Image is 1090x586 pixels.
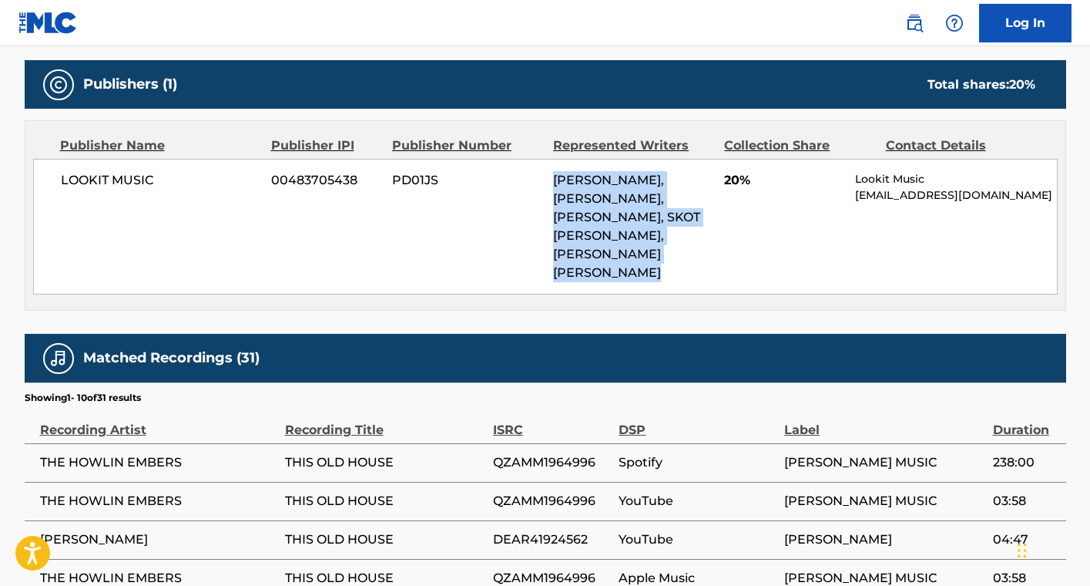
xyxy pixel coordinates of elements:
[18,12,78,34] img: MLC Logo
[784,453,984,472] span: [PERSON_NAME] MUSIC
[993,492,1058,510] span: 03:58
[83,349,260,367] h5: Matched Recordings (31)
[619,492,776,510] span: YouTube
[392,171,542,190] span: PD01JS
[855,171,1056,187] p: Lookit Music
[993,453,1058,472] span: 238:00
[784,492,984,510] span: [PERSON_NAME] MUSIC
[40,405,277,439] div: Recording Artist
[784,405,984,439] div: Label
[619,530,776,549] span: YouTube
[285,492,485,510] span: THIS OLD HOUSE
[285,405,485,439] div: Recording Title
[619,405,776,439] div: DSP
[619,453,776,472] span: Spotify
[493,405,611,439] div: ISRC
[40,453,277,472] span: THE HOWLIN EMBERS
[60,136,260,155] div: Publisher Name
[553,136,713,155] div: Represented Writers
[285,453,485,472] span: THIS OLD HOUSE
[927,76,1035,94] div: Total shares:
[979,4,1072,42] a: Log In
[493,453,611,472] span: QZAMM1964996
[493,492,611,510] span: QZAMM1964996
[49,349,68,368] img: Matched Recordings
[83,76,177,93] h5: Publishers (1)
[40,530,277,549] span: [PERSON_NAME]
[905,14,924,32] img: search
[271,171,381,190] span: 00483705438
[25,391,141,405] p: Showing 1 - 10 of 31 results
[392,136,542,155] div: Publisher Number
[939,8,970,39] div: Help
[271,136,381,155] div: Publisher IPI
[784,530,984,549] span: [PERSON_NAME]
[40,492,277,510] span: THE HOWLIN EMBERS
[61,171,260,190] span: LOOKIT MUSIC
[945,14,964,32] img: help
[493,530,611,549] span: DEAR41924562
[285,530,485,549] span: THIS OLD HOUSE
[724,171,843,190] span: 20%
[886,136,1035,155] div: Contact Details
[993,530,1058,549] span: 04:47
[1009,77,1035,92] span: 20 %
[899,8,930,39] a: Public Search
[1013,512,1090,586] iframe: Chat Widget
[1018,527,1027,574] div: Drag
[553,173,700,280] span: [PERSON_NAME], [PERSON_NAME], [PERSON_NAME], SKOT [PERSON_NAME], [PERSON_NAME] [PERSON_NAME]
[993,405,1058,439] div: Duration
[855,187,1056,204] p: [EMAIL_ADDRESS][DOMAIN_NAME]
[724,136,874,155] div: Collection Share
[49,76,68,94] img: Publishers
